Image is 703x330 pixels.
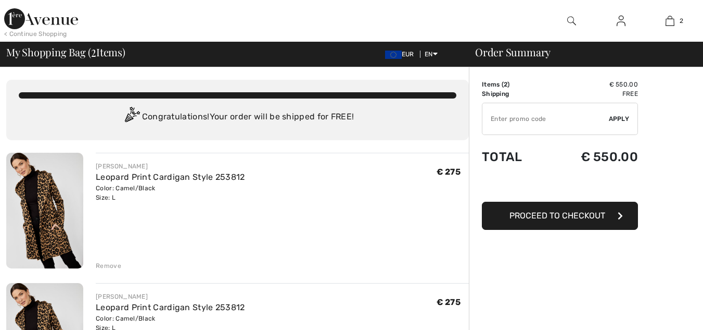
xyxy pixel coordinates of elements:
span: € 275 [437,297,461,307]
div: [PERSON_NAME] [96,292,245,301]
span: € 275 [437,167,461,177]
span: My Shopping Bag ( Items) [6,47,125,57]
button: Proceed to Checkout [482,202,638,230]
span: EUR [385,51,418,58]
img: 1ère Avenue [4,8,78,29]
a: Leopard Print Cardigan Style 253812 [96,172,245,182]
div: Order Summary [463,47,697,57]
img: Leopard Print Cardigan Style 253812 [6,153,83,268]
a: Leopard Print Cardigan Style 253812 [96,302,245,312]
img: My Info [617,15,625,27]
iframe: PayPal [482,175,638,198]
td: Shipping [482,89,546,99]
span: 2 [680,16,683,26]
td: Items ( ) [482,80,546,89]
td: Free [546,89,638,99]
td: € 550.00 [546,80,638,89]
img: My Bag [666,15,674,27]
span: Apply [609,114,630,124]
td: € 550.00 [546,139,638,175]
span: EN [425,51,438,58]
div: [PERSON_NAME] [96,162,245,171]
img: search the website [567,15,576,27]
div: < Continue Shopping [4,29,67,39]
span: 2 [91,44,96,58]
div: Congratulations! Your order will be shipped for FREE! [19,107,456,128]
input: Promo code [482,103,609,135]
img: Congratulation2.svg [121,107,142,128]
span: 2 [504,81,507,88]
div: Color: Camel/Black Size: L [96,184,245,202]
td: Total [482,139,546,175]
a: Sign In [608,15,634,28]
div: Remove [96,261,121,271]
a: 2 [646,15,694,27]
img: Euro [385,51,402,59]
span: Proceed to Checkout [509,211,605,221]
